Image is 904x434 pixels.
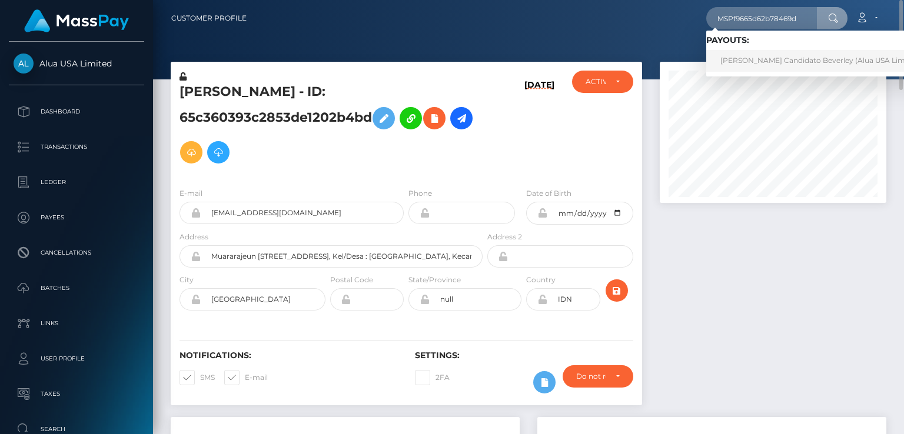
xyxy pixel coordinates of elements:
a: Initiate Payout [450,107,473,129]
label: Address 2 [487,232,522,242]
a: Batches [9,273,144,303]
h6: Notifications: [180,350,397,360]
img: Alua USA Limited [14,54,34,74]
button: ACTIVE [572,71,633,93]
p: Batches [14,279,139,297]
p: Cancellations [14,244,139,262]
label: Phone [408,188,432,199]
div: ACTIVE [586,77,606,86]
p: Links [14,315,139,332]
div: Do not require [576,372,606,381]
label: 2FA [415,370,450,385]
a: Customer Profile [171,6,247,31]
p: Ledger [14,173,139,191]
a: Payees [9,203,144,232]
a: User Profile [9,344,144,373]
label: Country [526,275,556,285]
label: Address [180,232,208,242]
h5: [PERSON_NAME] - ID: 65c360393c2853de1202b4bd [180,83,476,169]
label: Postal Code [330,275,373,285]
h6: [DATE] [524,80,554,173]
label: E-mail [180,188,202,199]
label: SMS [180,370,215,385]
p: Dashboard [14,103,139,121]
a: Taxes [9,379,144,409]
span: Alua USA Limited [9,58,144,69]
a: Ledger [9,168,144,197]
h6: Settings: [415,350,633,360]
input: Search... [706,7,817,29]
button: Do not require [563,365,633,388]
a: Transactions [9,132,144,162]
p: Transactions [14,138,139,156]
p: Taxes [14,385,139,403]
a: Links [9,309,144,338]
label: City [180,275,194,285]
a: Dashboard [9,97,144,126]
img: MassPay Logo [24,9,129,32]
label: E-mail [224,370,268,385]
p: Payees [14,209,139,226]
p: User Profile [14,350,139,368]
label: Date of Birth [526,188,571,199]
a: Cancellations [9,238,144,268]
label: State/Province [408,275,461,285]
